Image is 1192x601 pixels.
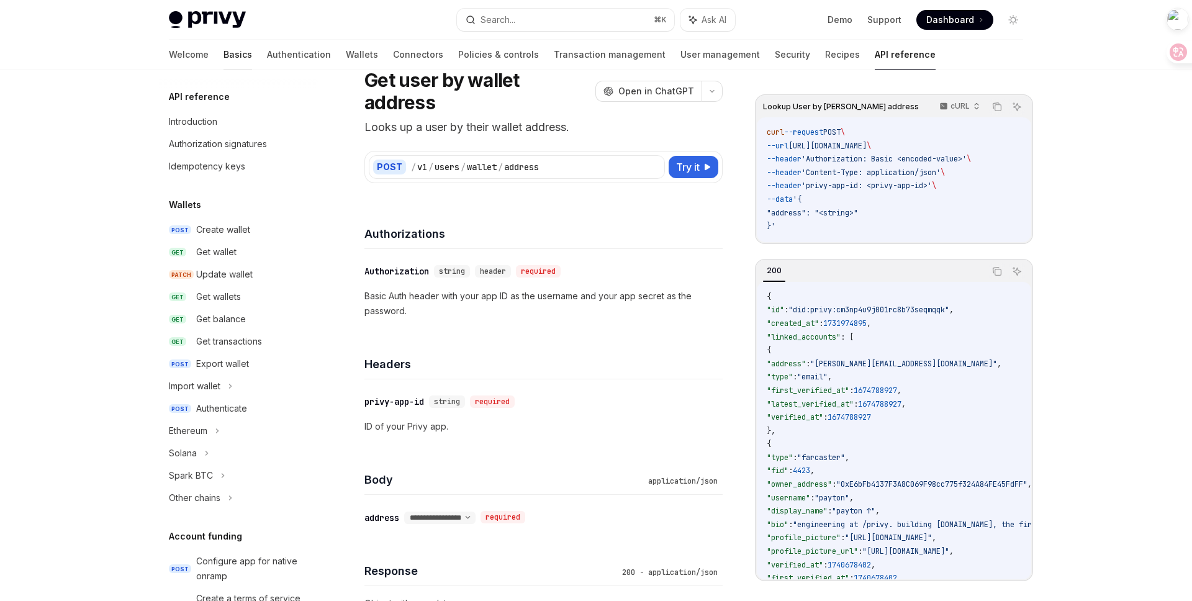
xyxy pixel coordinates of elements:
span: "address" [767,359,806,369]
a: Basics [223,40,252,70]
span: }, [767,426,775,436]
span: POST [169,225,191,235]
span: "address": "<string>" [767,208,858,218]
span: , [897,386,901,395]
span: , [932,533,936,543]
span: curl [767,127,784,137]
span: GET [169,248,186,257]
span: Open in ChatGPT [618,85,694,97]
span: "fid" [767,466,788,476]
span: Dashboard [926,14,974,26]
span: "[URL][DOMAIN_NAME]" [845,533,932,543]
span: POST [169,359,191,369]
span: : [828,506,832,516]
span: --header [767,181,801,191]
button: Ask AI [1009,99,1025,115]
div: users [435,161,459,173]
span: : [788,466,793,476]
span: "[URL][DOMAIN_NAME]" [862,546,949,556]
a: GETGet transactions [159,330,318,353]
span: "profile_picture" [767,533,841,543]
div: Other chains [169,490,220,505]
a: Policies & controls [458,40,539,70]
span: "type" [767,453,793,463]
span: { [767,292,771,302]
span: "[PERSON_NAME][EMAIL_ADDRESS][DOMAIN_NAME]" [810,359,997,369]
a: User management [680,40,760,70]
span: "first_verified_at" [767,573,849,583]
span: 1731974895 [823,319,867,328]
a: Dashboard [916,10,993,30]
a: GETGet wallet [159,241,318,263]
a: API reference [875,40,936,70]
span: --header [767,154,801,164]
div: 200 - application/json [617,566,723,579]
a: POSTAuthenticate [159,397,318,420]
div: required [481,511,525,523]
span: "profile_picture_url" [767,546,858,556]
button: Toggle dark mode [1003,10,1023,30]
span: : [819,319,823,328]
span: , [1027,479,1032,489]
span: \ [941,168,945,178]
span: "did:privy:cm3np4u9j001rc8b73seqmqqk" [788,305,949,315]
button: Ask AI [1009,263,1025,279]
span: \ [932,181,936,191]
span: 'Content-Type: application/json' [801,168,941,178]
a: Support [867,14,901,26]
span: : [858,546,862,556]
div: Idempotency keys [169,159,245,174]
span: 1674788927 [858,399,901,409]
div: Search... [481,12,515,27]
span: 1674788927 [828,412,871,422]
span: "type" [767,372,793,382]
a: Recipes [825,40,860,70]
span: Ask AI [702,14,726,26]
span: \ [867,141,871,151]
span: : [849,386,854,395]
span: : [832,479,836,489]
span: 4423 [793,466,810,476]
span: "owner_address" [767,479,832,489]
span: "latest_verified_at" [767,399,854,409]
div: / [428,161,433,173]
h4: Body [364,471,643,488]
span: Lookup User by [PERSON_NAME] address [763,102,919,112]
button: Copy the contents from the code block [989,263,1005,279]
span: POST [169,404,191,413]
div: Ethereum [169,423,207,438]
span: , [901,399,906,409]
span: : [806,359,810,369]
span: "farcaster" [797,453,845,463]
a: Connectors [393,40,443,70]
span: --request [784,127,823,137]
span: { [767,439,771,449]
div: Solana [169,446,197,461]
a: Introduction [159,111,318,133]
a: Transaction management [554,40,666,70]
span: 1674788927 [854,386,897,395]
span: "payton" [815,493,849,503]
span: : [841,533,845,543]
span: 'Authorization: Basic <encoded-value>' [801,154,967,164]
div: Get wallets [196,289,241,304]
span: GET [169,315,186,324]
span: '{ [793,194,801,204]
span: , [871,560,875,570]
span: : [793,453,797,463]
span: --data [767,194,793,204]
span: , [897,573,901,583]
div: / [411,161,416,173]
span: , [949,546,954,556]
a: POSTConfigure app for native onramp [159,550,318,587]
span: , [810,466,815,476]
span: , [845,453,849,463]
a: POSTCreate wallet [159,219,318,241]
div: Import wallet [169,379,220,394]
span: POST [823,127,841,137]
span: \ [967,154,971,164]
span: : [788,520,793,530]
div: Get wallet [196,245,237,260]
span: , [875,506,880,516]
span: "bio" [767,520,788,530]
